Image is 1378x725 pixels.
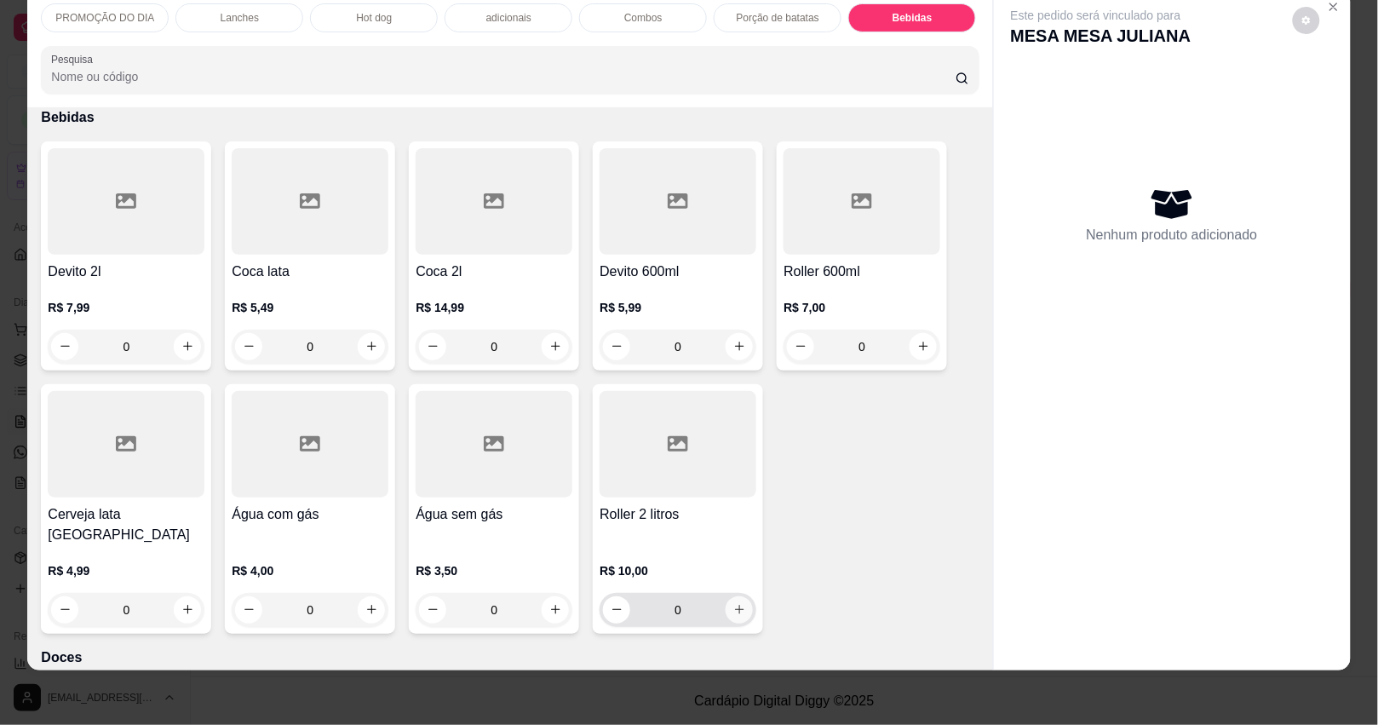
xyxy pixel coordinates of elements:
[232,562,388,579] p: R$ 4,00
[416,299,572,316] p: R$ 14,99
[726,596,753,624] button: increase-product-quantity
[48,299,204,316] p: R$ 7,99
[726,333,753,360] button: increase-product-quantity
[600,504,756,525] h4: Roller 2 litros
[358,333,385,360] button: increase-product-quantity
[893,11,933,25] p: Bebidas
[910,333,937,360] button: increase-product-quantity
[51,52,99,66] label: Pesquisa
[419,333,446,360] button: decrease-product-quantity
[1293,7,1320,34] button: decrease-product-quantity
[787,333,814,360] button: decrease-product-quantity
[600,262,756,282] h4: Devito 600ml
[542,596,569,624] button: increase-product-quantity
[784,299,940,316] p: R$ 7,00
[1087,225,1258,245] p: Nenhum produto adicionado
[41,647,979,668] p: Doces
[358,596,385,624] button: increase-product-quantity
[235,333,262,360] button: decrease-product-quantity
[48,262,204,282] h4: Devito 2l
[174,333,201,360] button: increase-product-quantity
[603,596,630,624] button: decrease-product-quantity
[419,596,446,624] button: decrease-product-quantity
[51,596,78,624] button: decrease-product-quantity
[232,504,388,525] h4: Água com gás
[48,504,204,545] h4: Cerveja lata [GEOGRAPHIC_DATA]
[356,11,392,25] p: Hot dog
[416,262,572,282] h4: Coca 2l
[232,262,388,282] h4: Coca lata
[416,504,572,525] h4: Água sem gás
[235,596,262,624] button: decrease-product-quantity
[542,333,569,360] button: increase-product-quantity
[737,11,819,25] p: Porção de batatas
[232,299,388,316] p: R$ 5,49
[416,562,572,579] p: R$ 3,50
[600,299,756,316] p: R$ 5,99
[41,107,979,128] p: Bebidas
[600,562,756,579] p: R$ 10,00
[174,596,201,624] button: increase-product-quantity
[51,333,78,360] button: decrease-product-quantity
[486,11,531,25] p: adicionais
[48,562,204,579] p: R$ 4,99
[51,68,956,85] input: Pesquisa
[1011,24,1191,48] p: MESA MESA JULIANA
[624,11,663,25] p: Combos
[221,11,259,25] p: Lanches
[603,333,630,360] button: decrease-product-quantity
[784,262,940,282] h4: Roller 600ml
[55,11,154,25] p: PROMOÇÃO DO DIA
[1011,7,1191,24] p: Este pedido será vinculado para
